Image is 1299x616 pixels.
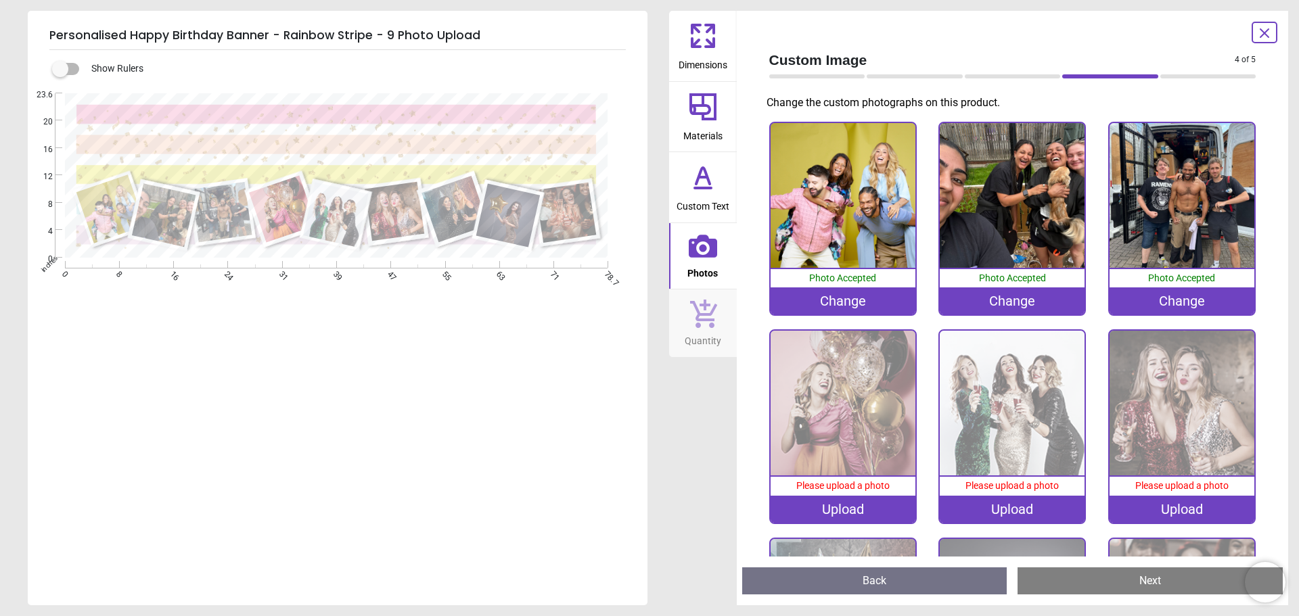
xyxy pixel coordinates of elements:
[49,22,626,50] h5: Personalised Happy Birthday Banner - Rainbow Stripe - 9 Photo Upload
[979,273,1046,283] span: Photo Accepted
[677,193,729,214] span: Custom Text
[493,269,502,278] span: 63
[222,269,231,278] span: 24
[669,223,737,289] button: Photos
[965,480,1059,491] span: Please upload a photo
[769,50,1235,70] span: Custom Image
[59,269,68,278] span: 0
[687,260,718,281] span: Photos
[771,287,915,314] div: Change
[742,567,1007,594] button: Back
[27,226,53,237] span: 4
[330,269,339,278] span: 39
[601,269,610,278] span: 78.7
[276,269,285,278] span: 31
[1245,562,1285,602] iframe: Brevo live chat
[27,171,53,183] span: 12
[669,82,737,152] button: Materials
[669,152,737,222] button: Custom Text
[1018,567,1283,594] button: Next
[940,496,1085,523] div: Upload
[669,11,737,81] button: Dimensions
[767,95,1267,110] p: Change the custom photographs on this product.
[113,269,122,278] span: 8
[679,52,727,72] span: Dimensions
[27,89,53,101] span: 23.6
[27,144,53,156] span: 16
[940,287,1085,314] div: Change
[384,269,393,278] span: 47
[60,61,647,77] div: Show Rulers
[683,123,723,143] span: Materials
[669,289,737,357] button: Quantity
[809,273,876,283] span: Photo Accepted
[1135,480,1229,491] span: Please upload a photo
[167,269,176,278] span: 16
[1148,273,1215,283] span: Photo Accepted
[439,269,448,278] span: 55
[771,496,915,523] div: Upload
[1110,496,1254,523] div: Upload
[27,199,53,210] span: 8
[685,328,721,348] span: Quantity
[1235,54,1256,66] span: 4 of 5
[796,480,890,491] span: Please upload a photo
[27,254,53,265] span: 0
[27,116,53,128] span: 20
[547,269,556,278] span: 71
[1110,287,1254,314] div: Change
